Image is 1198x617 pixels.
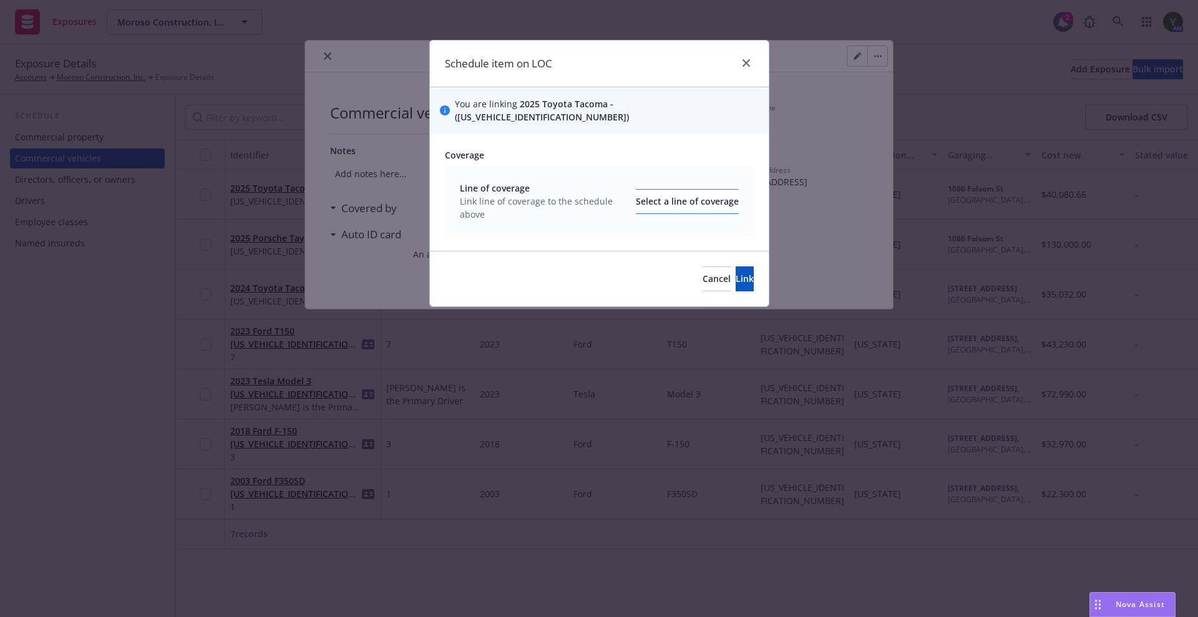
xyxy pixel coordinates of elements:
span: Cancel [703,273,731,284]
span: Line of coverage [460,182,628,195]
div: Select a line of coverage [636,190,739,213]
button: Link [736,266,754,291]
span: Nova Assist [1116,599,1165,610]
span: 2025 Toyota Tacoma - ([US_VEHICLE_IDENTIFICATION_NUMBER]) [455,98,629,123]
span: You are linking [455,97,759,124]
button: Cancel [703,266,731,291]
div: Drag to move [1090,593,1106,616]
span: Link line of coverage to the schedule above [460,195,628,221]
span: Link [736,273,754,284]
a: close [739,56,754,70]
span: Coverage [445,149,484,161]
h1: Schedule item on LOC [445,56,552,72]
button: Nova Assist [1089,592,1176,617]
button: Select a line of coverage [636,189,739,214]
